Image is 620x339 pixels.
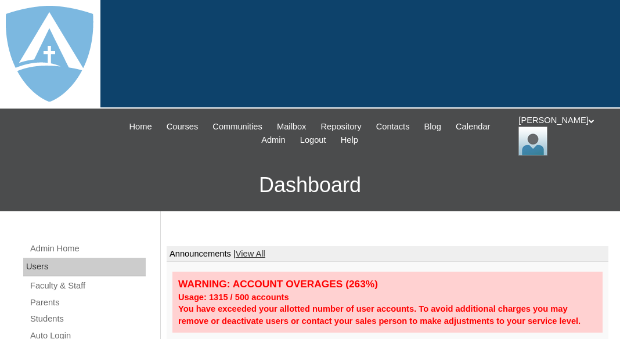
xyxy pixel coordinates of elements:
div: You have exceeded your allotted number of user accounts. To avoid additional charges you may remo... [178,303,597,327]
a: Admin Home [29,241,146,256]
a: Contacts [370,120,416,134]
a: Communities [207,120,268,134]
span: Courses [167,120,199,134]
span: Home [129,120,152,134]
div: [PERSON_NAME] [518,114,608,156]
strong: Usage: 1315 / 500 accounts [178,293,289,302]
a: Blog [419,120,447,134]
span: Communities [212,120,262,134]
a: Faculty & Staff [29,279,146,293]
a: Logout [294,134,332,147]
span: Admin [261,134,286,147]
td: Announcements | [167,246,608,262]
a: Admin [255,134,291,147]
span: Blog [424,120,441,134]
span: Mailbox [277,120,307,134]
a: Home [123,120,157,134]
a: Calendar [450,120,496,134]
span: Contacts [376,120,410,134]
div: Users [23,258,146,276]
h3: Dashboard [6,159,614,211]
div: WARNING: ACCOUNT OVERAGES (263%) [178,277,597,291]
img: Thomas Lambert [518,127,547,156]
a: Help [335,134,364,147]
a: Repository [315,120,367,134]
a: Mailbox [271,120,312,134]
span: Repository [321,120,362,134]
a: Students [29,312,146,326]
span: Calendar [456,120,490,134]
img: logo-white.png [6,6,93,102]
a: View All [236,249,265,258]
span: Help [341,134,358,147]
span: Logout [300,134,326,147]
a: Parents [29,295,146,310]
a: Courses [161,120,204,134]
